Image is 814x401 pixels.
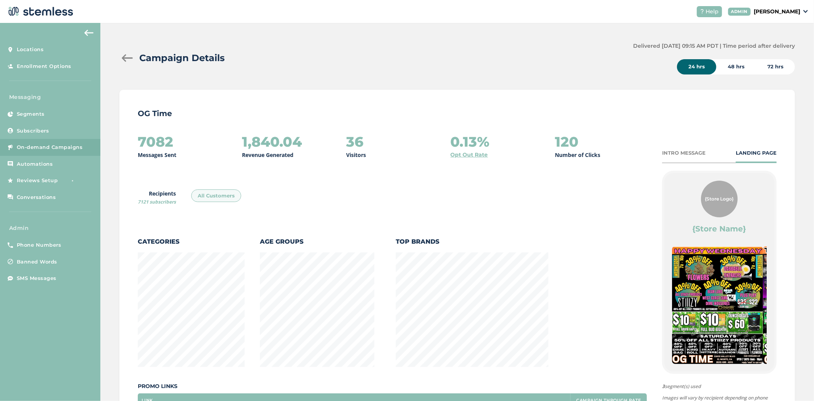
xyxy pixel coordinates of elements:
[17,127,49,135] span: Subscribers
[138,134,173,149] h2: 7082
[756,59,795,74] div: 72 hrs
[662,149,706,157] div: INTRO MESSAGE
[396,237,548,246] label: Top Brands
[17,177,58,184] span: Reviews Setup
[737,369,748,380] button: Item 4
[555,151,600,159] p: Number of Clicks
[17,241,61,249] span: Phone Numbers
[700,9,704,14] img: icon-help-white-03924b79.svg
[716,59,756,74] div: 48 hrs
[17,110,45,118] span: Segments
[138,199,176,205] span: 7121 subscribers
[17,160,53,168] span: Automations
[736,149,777,157] div: LANDING PAGE
[17,63,71,70] span: Enrollment Options
[662,383,665,390] strong: 3
[451,134,490,149] h2: 0.13%
[138,237,245,246] label: Categories
[84,30,93,36] img: icon-arrow-back-accent-c549486e.svg
[691,369,702,380] button: Item 0
[346,151,366,159] p: Visitors
[138,108,777,119] p: OG Time
[139,51,225,65] h2: Campaign Details
[17,258,57,266] span: Banned Words
[702,369,714,380] button: Item 1
[705,196,734,202] span: {Store Logo}
[754,8,800,16] p: [PERSON_NAME]
[138,151,176,159] p: Messages Sent
[191,189,241,202] div: All Customers
[451,151,488,159] a: Opt Out Rate
[138,189,176,205] label: Recipients
[17,275,56,282] span: SMS Messages
[555,134,579,149] h2: 120
[17,144,83,151] span: On-demand Campaigns
[633,42,795,50] label: Delivered [DATE] 09:15 AM PDT | Time period after delivery
[242,151,293,159] p: Revenue Generated
[260,237,374,246] label: Age Groups
[725,369,737,380] button: Item 3
[242,134,302,149] h2: 1,840.04
[346,134,363,149] h2: 36
[17,46,44,53] span: Locations
[693,223,746,234] label: {Store Name}
[672,246,763,364] img: HmYBIzsjvN6pTarxI6rwCC9PzSXBxGxAU1LAXI2Q.jpg
[803,10,808,13] img: icon_down-arrow-small-66adaf34.svg
[64,173,79,188] img: glitter-stars-b7820f95.gif
[17,194,56,201] span: Conversations
[728,8,751,16] div: ADMIN
[662,383,777,390] span: segment(s) used
[6,4,73,19] img: logo-dark-0685b13c.svg
[677,59,716,74] div: 24 hrs
[138,382,647,390] label: Promo Links
[776,364,814,401] iframe: Chat Widget
[714,369,725,380] button: Item 2
[706,8,719,16] span: Help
